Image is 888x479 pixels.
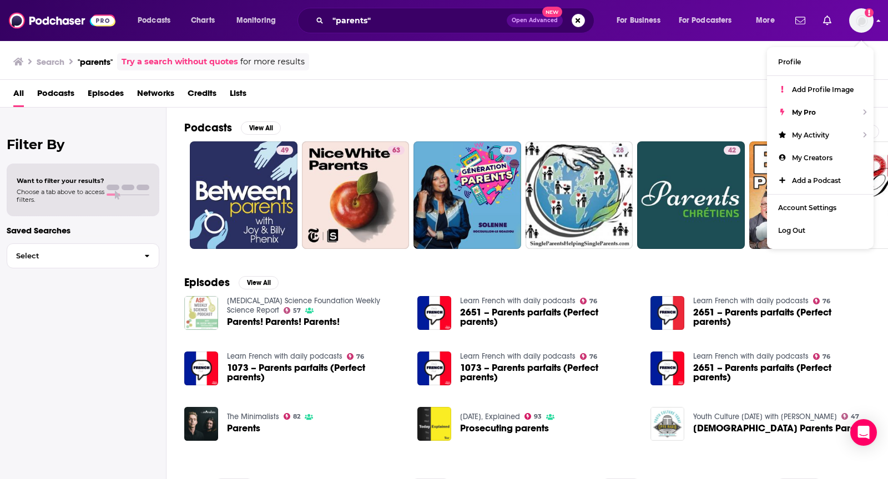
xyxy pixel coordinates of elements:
a: EpisodesView All [184,276,279,289]
button: Select [7,243,159,268]
a: My Creators [767,146,874,169]
a: 76 [580,298,598,304]
img: 1073 – Parents parfaits (Perfect parents) [184,351,218,385]
a: Networks [137,84,174,107]
ul: Show profile menu [767,47,874,249]
a: Prosecuting parents [417,407,451,441]
a: 76 [813,353,831,360]
a: 47 [500,146,517,155]
span: [DEMOGRAPHIC_DATA] Parents Parents [693,424,869,433]
a: Episodes [88,84,124,107]
span: Add a Podcast [792,176,841,185]
span: 2651 – Parents parfaits (Perfect parents) [693,308,870,327]
h3: "parents" [78,57,113,67]
a: 63 [388,146,405,155]
span: My Creators [792,154,833,162]
p: Saved Searches [7,225,159,236]
a: Learn French with daily podcasts [693,296,809,305]
span: For Business [617,13,660,28]
span: Lists [230,84,246,107]
img: 1073 – Parents parfaits (Perfect parents) [417,351,451,385]
img: Podchaser - Follow, Share and Rate Podcasts [9,10,115,31]
span: Add Profile Image [792,85,854,94]
span: 47 [851,414,859,419]
button: Show profile menu [849,8,874,33]
a: 42 [637,141,745,249]
span: My Pro [792,108,816,116]
span: 42 [728,145,736,156]
span: Log Out [778,226,805,235]
h2: Podcasts [184,121,232,135]
span: All [13,84,24,107]
a: 93 [524,413,542,420]
span: 63 [392,145,400,156]
span: Profile [778,58,801,66]
button: open menu [672,12,748,29]
a: Show notifications dropdown [819,11,836,30]
a: Parents! Parents! Parents! [227,317,340,327]
span: 28 [616,145,624,156]
a: The Minimalists [227,412,279,421]
span: 93 [534,414,542,419]
h2: Filter By [7,136,159,152]
span: Prosecuting parents [460,424,549,433]
a: 28 [526,141,633,249]
a: Learn French with daily podcasts [693,351,809,361]
a: Learn French with daily podcasts [460,296,576,305]
svg: Add a profile image [865,8,874,17]
a: Podcasts [37,84,74,107]
a: 76 [580,353,598,360]
span: 76 [589,299,597,304]
a: 49 [190,141,297,249]
span: 47 [504,145,512,156]
button: open menu [130,12,185,29]
a: Show notifications dropdown [791,11,810,30]
img: User Profile [849,8,874,33]
a: 2651 – Parents parfaits (Perfect parents) [460,308,637,327]
a: 76 [347,353,365,360]
img: 2651 – Parents parfaits (Perfect parents) [650,296,684,330]
img: Parents! Parents! Parents! [184,296,218,330]
button: View All [239,276,279,289]
a: 47 [841,413,860,420]
a: Charts [184,12,221,29]
span: 76 [823,299,830,304]
a: 49 [276,146,293,155]
a: 1073 – Parents parfaits (Perfect parents) [227,363,404,382]
input: Search podcasts, credits, & more... [328,12,507,29]
span: New [542,7,562,17]
a: Learn French with daily podcasts [460,351,576,361]
span: 49 [281,145,289,156]
a: 76 [813,298,831,304]
button: View All [241,121,281,135]
a: 2651 – Parents parfaits (Perfect parents) [693,363,870,382]
a: 47 [749,141,857,249]
a: 42 [724,146,740,155]
span: Choose a tab above to access filters. [17,188,104,203]
a: Credits [188,84,216,107]
span: Monitoring [236,13,276,28]
a: Parents [184,407,218,441]
a: 63 [302,141,410,249]
button: Open AdvancedNew [507,14,563,27]
a: 1073 – Parents parfaits (Perfect parents) [460,363,637,382]
h3: Search [37,57,64,67]
a: Learn French with daily podcasts [227,351,342,361]
div: Open Intercom Messenger [850,419,877,446]
a: Add Profile Image [767,78,874,101]
h2: Episodes [184,276,230,289]
span: Charts [191,13,215,28]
